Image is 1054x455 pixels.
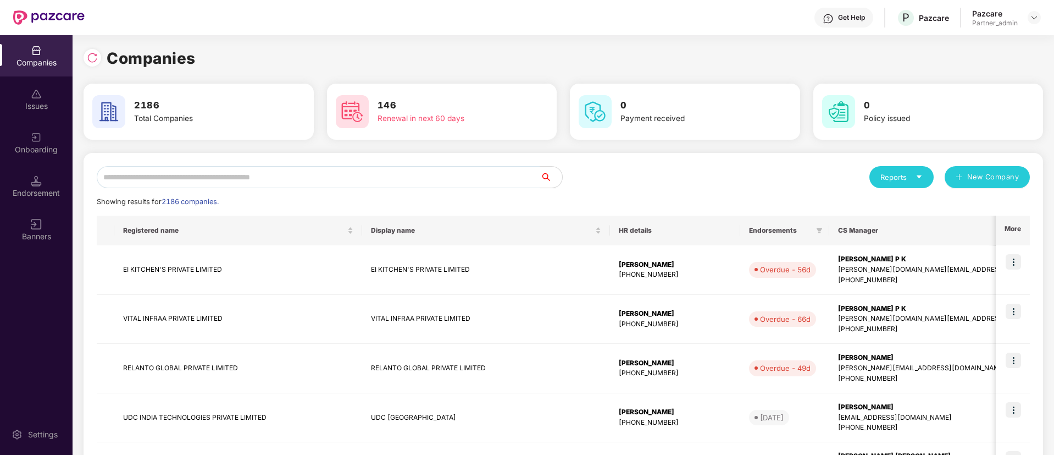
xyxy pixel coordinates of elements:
img: icon [1006,353,1021,368]
td: UDC [GEOGRAPHIC_DATA] [362,393,610,443]
span: Showing results for [97,198,219,206]
div: [PERSON_NAME] [619,260,731,270]
td: UDC INDIA TECHNOLOGIES PRIVATE LIMITED [114,393,362,443]
div: [PERSON_NAME] [619,407,731,418]
div: Pazcare [972,8,1018,19]
button: search [540,166,563,188]
div: Pazcare [919,13,949,23]
th: Display name [362,216,610,245]
div: Reports [880,172,923,183]
div: Overdue - 56d [760,264,811,275]
div: [PHONE_NUMBER] [619,368,731,379]
img: svg+xml;base64,PHN2ZyB3aWR0aD0iMTYiIGhlaWdodD0iMTYiIHZpZXdCb3g9IjAgMCAxNiAxNiIgZmlsbD0ibm9uZSIgeG... [31,219,42,230]
img: icon [1006,402,1021,418]
th: Registered name [114,216,362,245]
span: Endorsements [749,226,812,235]
img: svg+xml;base64,PHN2ZyB4bWxucz0iaHR0cDovL3d3dy53My5vcmcvMjAwMC9zdmciIHdpZHRoPSI2MCIgaGVpZ2h0PSI2MC... [579,95,612,128]
img: svg+xml;base64,PHN2ZyBpZD0iQ29tcGFuaWVzIiB4bWxucz0iaHR0cDovL3d3dy53My5vcmcvMjAwMC9zdmciIHdpZHRoPS... [31,45,42,56]
span: filter [814,224,825,237]
img: svg+xml;base64,PHN2ZyBpZD0iSXNzdWVzX2Rpc2FibGVkIiB4bWxucz0iaHR0cDovL3d3dy53My5vcmcvMjAwMC9zdmciIH... [31,89,42,100]
div: Get Help [838,13,865,22]
img: svg+xml;base64,PHN2ZyB4bWxucz0iaHR0cDovL3d3dy53My5vcmcvMjAwMC9zdmciIHdpZHRoPSI2MCIgaGVpZ2h0PSI2MC... [92,95,125,128]
span: Display name [371,226,593,235]
img: svg+xml;base64,PHN2ZyB3aWR0aD0iMjAiIGhlaWdodD0iMjAiIHZpZXdCb3g9IjAgMCAyMCAyMCIgZmlsbD0ibm9uZSIgeG... [31,132,42,143]
div: [PERSON_NAME] [619,309,731,319]
div: [PHONE_NUMBER] [619,418,731,428]
img: svg+xml;base64,PHN2ZyBpZD0iUmVsb2FkLTMyeDMyIiB4bWxucz0iaHR0cDovL3d3dy53My5vcmcvMjAwMC9zdmciIHdpZH... [87,52,98,63]
div: Settings [25,429,61,440]
span: 2186 companies. [162,198,219,206]
img: svg+xml;base64,PHN2ZyB4bWxucz0iaHR0cDovL3d3dy53My5vcmcvMjAwMC9zdmciIHdpZHRoPSI2MCIgaGVpZ2h0PSI2MC... [822,95,855,128]
span: P [902,11,909,24]
div: Total Companies [134,113,273,125]
span: New Company [967,172,1019,183]
div: [PHONE_NUMBER] [619,319,731,330]
td: VITAL INFRAA PRIVATE LIMITED [362,295,610,344]
img: svg+xml;base64,PHN2ZyBpZD0iSGVscC0zMngzMiIgeG1sbnM9Imh0dHA6Ly93d3cudzMub3JnLzIwMDAvc3ZnIiB3aWR0aD... [823,13,834,24]
span: search [540,173,562,182]
span: filter [816,227,823,234]
td: RELANTO GLOBAL PRIVATE LIMITED [114,344,362,393]
h3: 0 [620,98,759,113]
span: CS Manager [838,226,1052,235]
button: plusNew Company [945,166,1030,188]
img: svg+xml;base64,PHN2ZyBpZD0iU2V0dGluZy0yMHgyMCIgeG1sbnM9Imh0dHA6Ly93d3cudzMub3JnLzIwMDAvc3ZnIiB3aW... [12,429,23,440]
img: icon [1006,254,1021,270]
h1: Companies [107,46,196,70]
div: Policy issued [864,113,1002,125]
td: EI KITCHEN'S PRIVATE LIMITED [362,245,610,295]
div: Overdue - 66d [760,314,811,325]
h3: 2186 [134,98,273,113]
img: New Pazcare Logo [13,10,85,25]
th: More [996,216,1030,245]
div: [PHONE_NUMBER] [619,270,731,280]
div: Overdue - 49d [760,363,811,374]
td: VITAL INFRAA PRIVATE LIMITED [114,295,362,344]
div: Payment received [620,113,759,125]
img: svg+xml;base64,PHN2ZyB3aWR0aD0iMTQuNSIgaGVpZ2h0PSIxNC41IiB2aWV3Qm94PSIwIDAgMTYgMTYiIGZpbGw9Im5vbm... [31,176,42,187]
td: EI KITCHEN'S PRIVATE LIMITED [114,245,362,295]
h3: 0 [864,98,1002,113]
div: Renewal in next 60 days [378,113,516,125]
img: svg+xml;base64,PHN2ZyBpZD0iRHJvcGRvd24tMzJ4MzIiIHhtbG5zPSJodHRwOi8vd3d3LnczLm9yZy8yMDAwL3N2ZyIgd2... [1030,13,1039,22]
div: [DATE] [760,412,784,423]
div: [PERSON_NAME] [619,358,731,369]
h3: 146 [378,98,516,113]
span: plus [956,173,963,182]
img: icon [1006,304,1021,319]
div: Partner_admin [972,19,1018,28]
span: Registered name [123,226,345,235]
span: caret-down [916,173,923,180]
img: svg+xml;base64,PHN2ZyB4bWxucz0iaHR0cDovL3d3dy53My5vcmcvMjAwMC9zdmciIHdpZHRoPSI2MCIgaGVpZ2h0PSI2MC... [336,95,369,128]
td: RELANTO GLOBAL PRIVATE LIMITED [362,344,610,393]
th: HR details [610,216,740,245]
